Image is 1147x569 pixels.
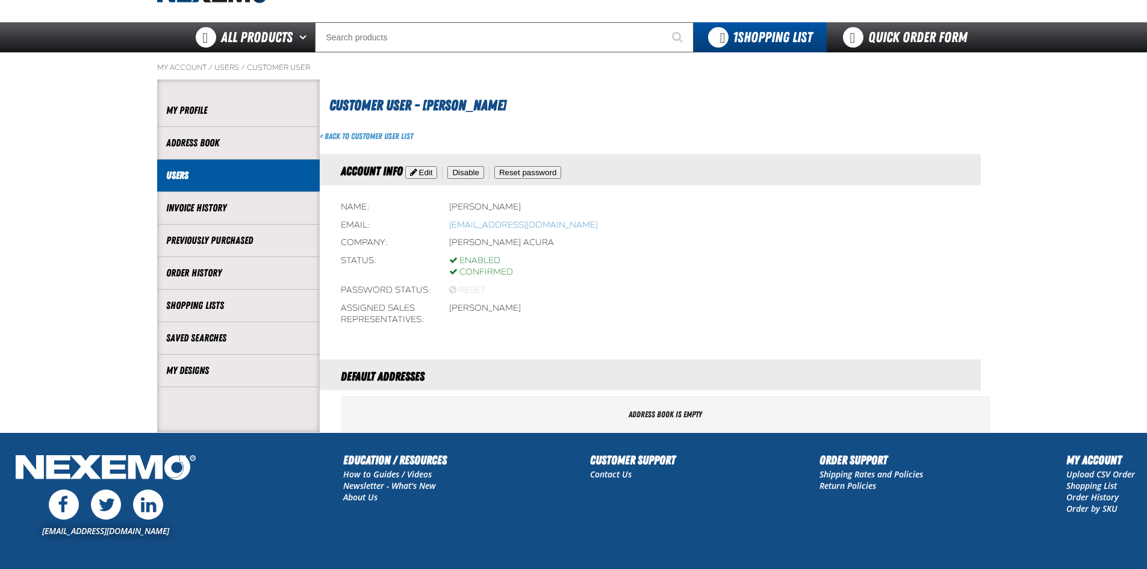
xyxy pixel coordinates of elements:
[733,29,812,46] span: Shopping List
[449,220,598,230] bdo: [EMAIL_ADDRESS][DOMAIN_NAME]
[208,63,213,72] span: /
[214,63,239,72] a: Users
[590,468,632,480] a: Contact Us
[341,237,431,249] div: Company
[1066,491,1119,503] a: Order History
[449,303,521,314] li: [PERSON_NAME]
[449,237,554,249] div: [PERSON_NAME] Acura
[42,525,169,536] a: [EMAIL_ADDRESS][DOMAIN_NAME]
[1066,480,1117,491] a: Shopping List
[449,285,486,296] div: Reset
[241,63,245,72] span: /
[733,29,738,46] strong: 1
[341,255,431,278] div: Status
[315,22,694,52] input: Search
[343,451,447,469] h2: Education / Resources
[166,331,311,345] a: Saved Searches
[157,63,990,72] nav: Breadcrumbs
[320,131,413,141] a: < Back to Customer User List
[166,364,311,378] a: My Designs
[664,22,694,52] button: Start Searching
[819,480,876,491] a: Return Policies
[341,285,431,296] div: Password status
[12,451,199,487] img: Nexemo Logo
[166,136,311,150] a: Address Book
[166,299,311,312] a: Shopping Lists
[343,491,378,503] a: About Us
[590,451,676,469] h2: Customer Support
[343,468,432,480] a: How to Guides / Videos
[405,166,438,179] button: Edit
[449,202,521,213] div: [PERSON_NAME]
[449,255,513,267] div: Enabled
[341,164,403,178] span: Account Info
[1066,468,1135,480] a: Upload CSV Order
[819,451,923,469] h2: Order Support
[1066,503,1117,514] a: Order by SKU
[827,22,990,52] a: Quick Order Form
[694,22,827,52] button: You have 1 Shopping List. Open to view details
[449,267,513,278] div: Confirmed
[221,26,293,48] span: All Products
[157,63,207,72] a: My Account
[329,97,506,114] span: Customer User - [PERSON_NAME]
[295,22,315,52] button: Open All Products pages
[341,220,431,231] div: Email
[166,104,311,117] a: My Profile
[1066,451,1135,469] h2: My Account
[166,266,311,280] a: Order History
[449,220,598,230] a: Opens a default email client to write an email to vshorter@vtaig.com
[166,169,311,182] a: Users
[819,468,923,480] a: Shipping Rates and Policies
[494,166,562,179] button: Reset password
[341,397,990,432] div: Address book is empty
[341,368,424,383] span: Default Addresses
[247,63,310,72] a: Customer User
[166,201,311,215] a: Invoice History
[341,202,431,213] div: Name
[341,303,431,326] div: Assigned Sales Representatives
[166,234,311,247] a: Previously Purchased
[343,480,436,491] a: Newsletter - What's New
[447,166,483,179] button: Disable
